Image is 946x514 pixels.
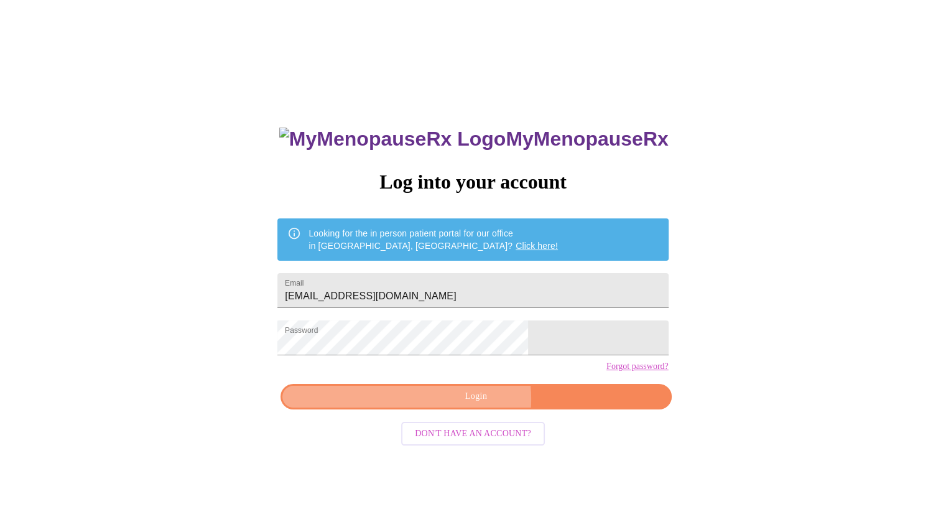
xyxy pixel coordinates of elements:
[516,241,558,251] a: Click here!
[279,128,669,151] h3: MyMenopauseRx
[281,384,671,409] button: Login
[279,128,506,151] img: MyMenopauseRx Logo
[308,222,558,257] div: Looking for the in person patient portal for our office in [GEOGRAPHIC_DATA], [GEOGRAPHIC_DATA]?
[401,422,545,446] button: Don't have an account?
[415,426,531,442] span: Don't have an account?
[398,428,548,438] a: Don't have an account?
[277,171,668,194] h3: Log into your account
[606,362,669,371] a: Forgot password?
[295,389,657,404] span: Login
